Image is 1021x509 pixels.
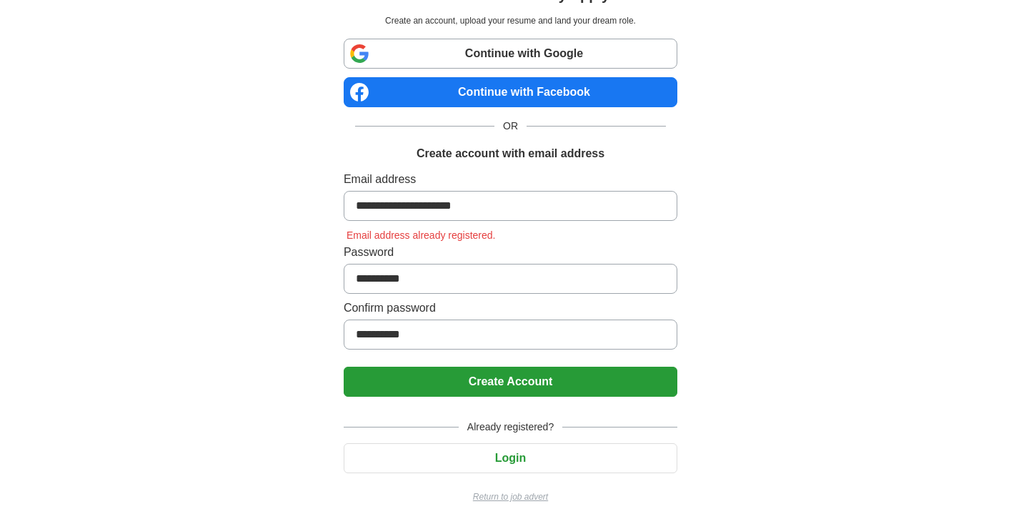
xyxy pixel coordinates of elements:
p: Create an account, upload your resume and land your dream role. [347,14,674,27]
label: Email address [344,171,677,188]
button: Login [344,443,677,473]
a: Return to job advert [344,490,677,503]
a: Login [344,452,677,464]
h1: Create account with email address [417,145,604,162]
button: Create Account [344,367,677,397]
span: Email address already registered. [344,229,499,241]
span: Already registered? [459,420,562,435]
label: Confirm password [344,300,677,317]
a: Continue with Google [344,39,677,69]
a: Continue with Facebook [344,77,677,107]
label: Password [344,244,677,261]
span: OR [494,119,527,134]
